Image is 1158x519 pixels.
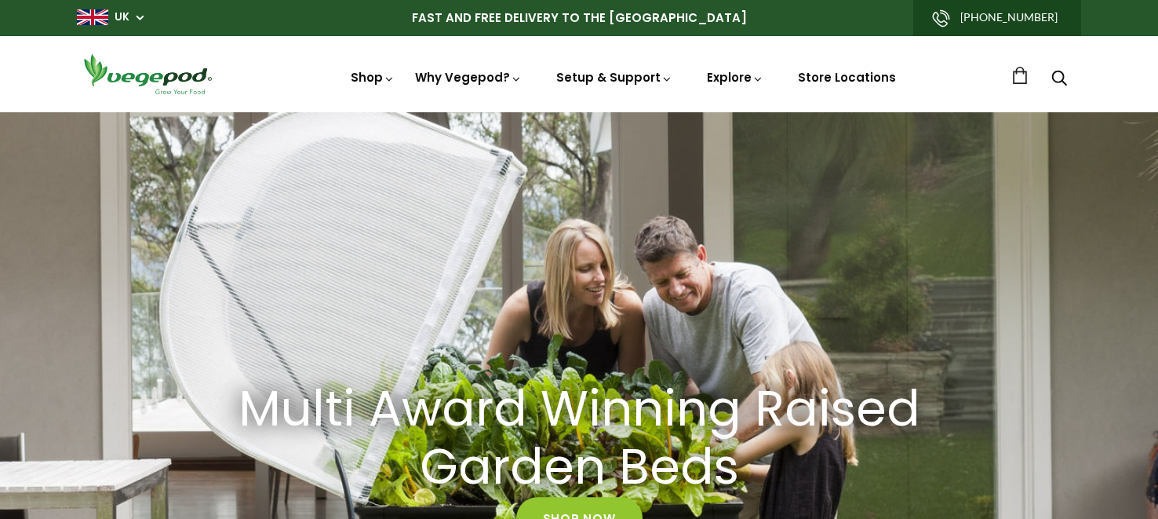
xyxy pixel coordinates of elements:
a: Shop [351,69,395,86]
a: Multi Award Winning Raised Garden Beds [206,380,952,498]
a: Setup & Support [556,69,672,86]
img: gb_large.png [77,9,108,25]
h2: Multi Award Winning Raised Garden Beds [226,380,932,498]
a: Search [1051,71,1067,88]
img: Vegepod [77,52,218,97]
a: UK [115,9,129,25]
a: Store Locations [798,69,896,86]
a: Explore [707,69,763,86]
a: Why Vegepod? [415,69,522,86]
